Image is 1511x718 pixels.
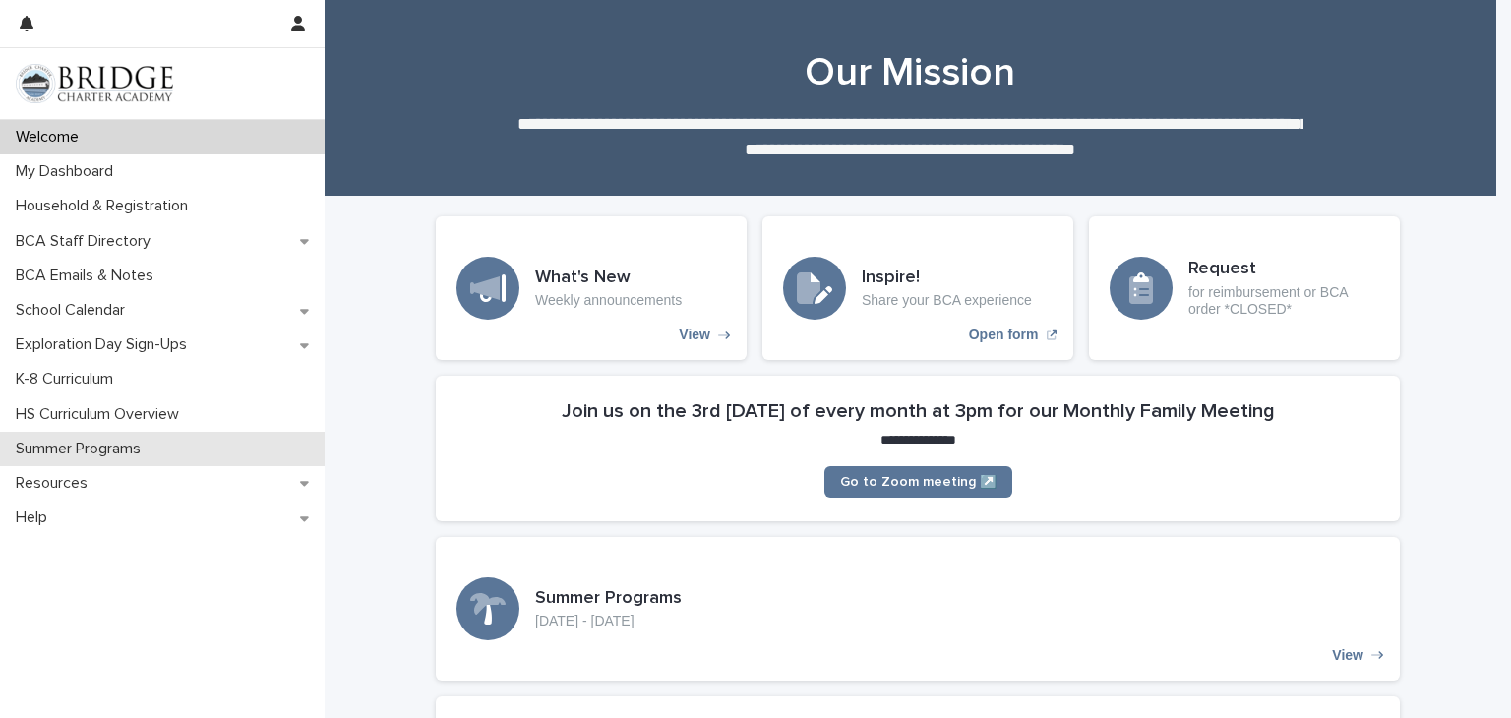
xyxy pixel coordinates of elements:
[969,327,1039,343] p: Open form
[8,267,169,285] p: BCA Emails & Notes
[1332,647,1363,664] p: View
[8,509,63,527] p: Help
[8,335,203,354] p: Exploration Day Sign-Ups
[8,405,195,424] p: HS Curriculum Overview
[8,232,166,251] p: BCA Staff Directory
[862,268,1032,289] h3: Inspire!
[436,216,747,360] a: View
[8,474,103,493] p: Resources
[428,49,1392,96] h1: Our Mission
[1188,284,1379,318] p: for reimbursement or BCA order *CLOSED*
[762,216,1073,360] a: Open form
[535,292,682,309] p: Weekly announcements
[562,399,1275,423] h2: Join us on the 3rd [DATE] of every month at 3pm for our Monthly Family Meeting
[535,613,682,629] p: [DATE] - [DATE]
[16,64,173,103] img: V1C1m3IdTEidaUdm9Hs0
[8,197,204,215] p: Household & Registration
[535,588,682,610] h3: Summer Programs
[8,370,129,389] p: K-8 Curriculum
[8,301,141,320] p: School Calendar
[8,440,156,458] p: Summer Programs
[1188,259,1379,280] h3: Request
[840,475,997,489] span: Go to Zoom meeting ↗️
[824,466,1012,498] a: Go to Zoom meeting ↗️
[8,128,94,147] p: Welcome
[862,292,1032,309] p: Share your BCA experience
[8,162,129,181] p: My Dashboard
[436,537,1400,681] a: View
[535,268,682,289] h3: What's New
[679,327,710,343] p: View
